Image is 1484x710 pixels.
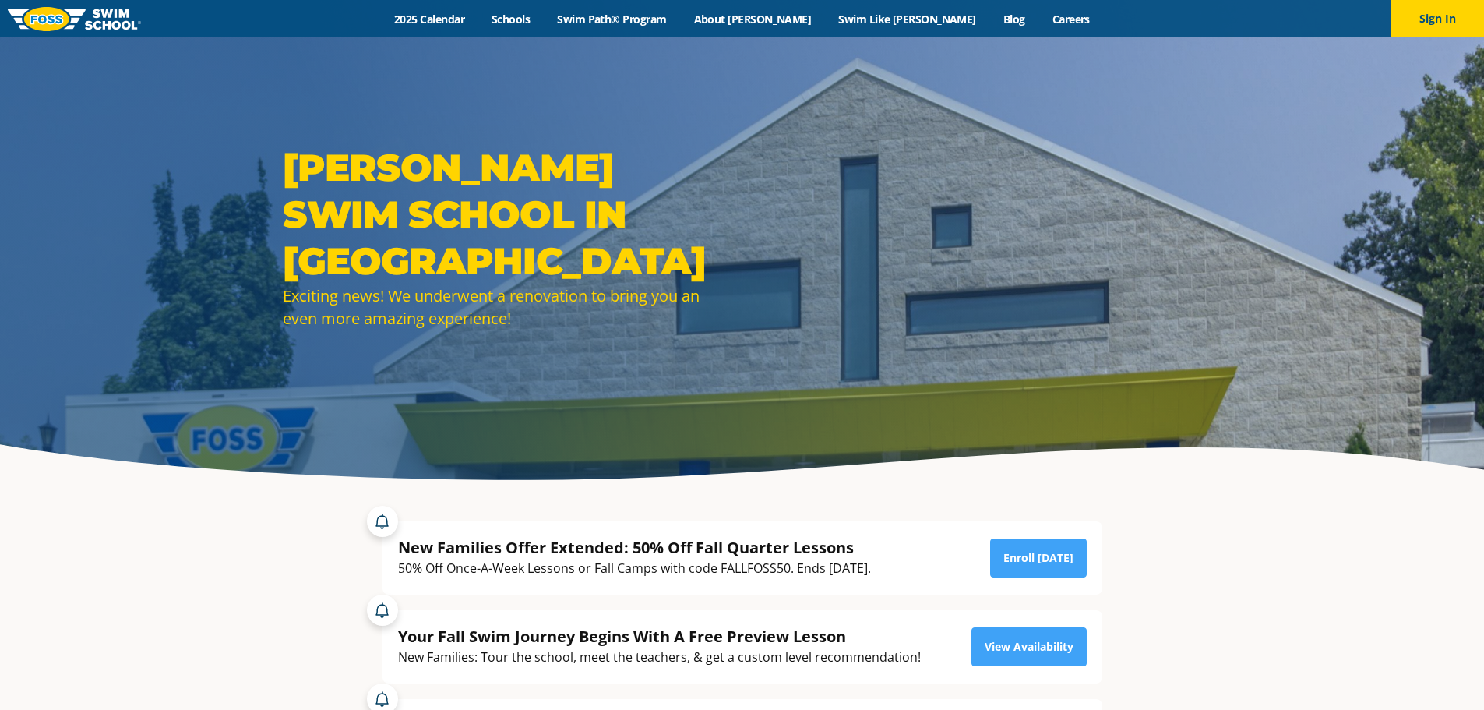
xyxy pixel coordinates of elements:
a: Swim Like [PERSON_NAME] [825,12,990,26]
a: Blog [989,12,1038,26]
h1: [PERSON_NAME] SWIM SCHOOL IN [GEOGRAPHIC_DATA] [283,144,735,284]
div: New Families: Tour the school, meet the teachers, & get a custom level recommendation! [398,647,921,668]
a: 2025 Calendar [381,12,478,26]
a: View Availability [971,627,1087,666]
img: FOSS Swim School Logo [8,7,141,31]
div: New Families Offer Extended: 50% Off Fall Quarter Lessons [398,537,871,558]
a: Swim Path® Program [544,12,680,26]
a: Schools [478,12,544,26]
div: Exciting news! We underwent a renovation to bring you an even more amazing experience! [283,284,735,330]
a: Enroll [DATE] [990,539,1087,578]
div: 50% Off Once-A-Week Lessons or Fall Camps with code FALLFOSS50. Ends [DATE]. [398,558,871,579]
div: Your Fall Swim Journey Begins With A Free Preview Lesson [398,626,921,647]
a: Careers [1038,12,1103,26]
a: About [PERSON_NAME] [680,12,825,26]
